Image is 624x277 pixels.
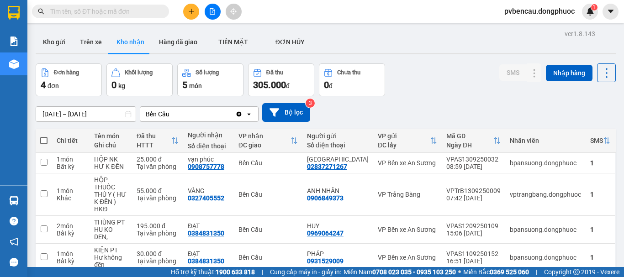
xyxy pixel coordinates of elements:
div: bpansuong.dongphuoc [510,226,581,233]
span: 4 [41,79,46,90]
button: plus [183,4,199,20]
div: Tại văn phòng [137,194,179,202]
img: warehouse-icon [9,196,19,205]
div: Bến Cầu [146,110,169,119]
div: VP Bến xe An Sương [378,254,437,261]
div: VP Trảng Bàng [378,191,437,198]
th: Toggle SortBy [132,129,183,153]
button: Nhập hàng [546,65,592,81]
div: VPAS1109250152 [446,250,501,257]
div: Hư không đền [94,254,127,268]
div: VIỆT QUỐC [307,156,369,163]
div: Khối lượng [125,69,153,76]
span: ⚪️ [458,270,461,274]
div: vạn phúc [188,156,229,163]
div: bpansuong.dongphuoc [510,254,581,261]
img: solution-icon [9,37,19,46]
div: Khác [57,194,85,202]
div: Số điện thoại [188,142,229,150]
span: 0 [111,79,116,90]
div: Chưa thu [337,69,360,76]
div: THÙNG PT [94,219,127,226]
button: aim [226,4,242,20]
div: 07:42 [DATE] [446,194,501,202]
svg: Clear value [235,110,243,118]
div: Số điện thoại [307,141,369,149]
span: message [10,258,18,267]
th: Toggle SortBy [442,129,505,153]
div: ANH NHÂN [307,187,369,194]
div: Bến Cầu [238,159,298,167]
div: Người nhận [188,131,229,139]
div: 1 món [57,250,85,257]
div: PHÁP [307,250,369,257]
button: SMS [499,64,527,81]
div: VP Bến xe An Sương [378,159,437,167]
div: 1 món [57,187,85,194]
div: Ngày ĐH [446,141,493,149]
div: VP Bến xe An Sương [378,226,437,233]
div: 15:06 [DATE] [446,230,501,237]
span: món [189,82,202,89]
div: VPAS1309250032 [446,156,501,163]
span: đ [286,82,290,89]
span: kg [118,82,125,89]
img: icon-new-feature [586,7,594,16]
div: 0384831350 [188,257,224,265]
div: ĐC lấy [378,141,430,149]
button: Khối lượng0kg [106,63,173,96]
div: Đã thu [266,69,283,76]
div: Tên món [94,132,127,140]
span: | [262,267,263,277]
button: file-add [205,4,221,20]
input: Select a date range. [36,107,136,121]
span: plus [188,8,195,15]
div: 16:51 [DATE] [446,257,501,265]
div: Tại văn phòng [137,163,179,170]
th: Toggle SortBy [234,129,302,153]
svg: open [245,110,253,118]
span: 305.000 [253,79,286,90]
div: Nhân viên [510,137,581,144]
div: Ghi chú [94,141,127,149]
span: đ [329,82,333,89]
div: 08:59 [DATE] [446,163,501,170]
img: warehouse-icon [9,59,19,69]
span: search [38,8,44,15]
button: Bộ lọc [262,103,310,122]
div: Đơn hàng [54,69,79,76]
span: 0 [324,79,329,90]
div: VÀNG [188,187,229,194]
th: Toggle SortBy [373,129,442,153]
div: Bất kỳ [57,163,85,170]
div: Tại văn phòng [137,257,179,265]
span: 1 [592,4,596,10]
div: 1 [590,226,610,233]
div: SMS [590,137,603,144]
div: bpansuong.dongphuoc [510,159,581,167]
div: 0931529009 [307,257,344,265]
div: HUY [307,222,369,230]
button: caret-down [603,4,619,20]
div: ĐẠT [188,222,229,230]
button: Chưa thu0đ [319,63,385,96]
div: 1 [590,254,610,261]
div: KIỆN PT [94,246,127,254]
div: HỘP THUỐC THÚ Y ( HƯ K ĐỀN ) [94,176,127,205]
span: copyright [573,269,580,275]
div: Người gửi [307,132,369,140]
div: 195.000 đ [137,222,179,230]
span: caret-down [607,7,615,16]
strong: 0369 525 060 [490,268,529,276]
button: Kho nhận [109,31,152,53]
div: ĐC giao [238,141,291,149]
input: Tìm tên, số ĐT hoặc mã đơn [50,6,158,16]
span: Miền Nam [344,267,456,277]
span: aim [230,8,237,15]
button: Kho gửi [36,31,73,53]
span: ĐƠN HỦY [275,38,305,46]
span: TIỀN MẶT [218,38,248,46]
div: vptrangbang.dongphuoc [510,191,581,198]
img: logo-vxr [8,6,20,20]
div: Mã GD [446,132,493,140]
